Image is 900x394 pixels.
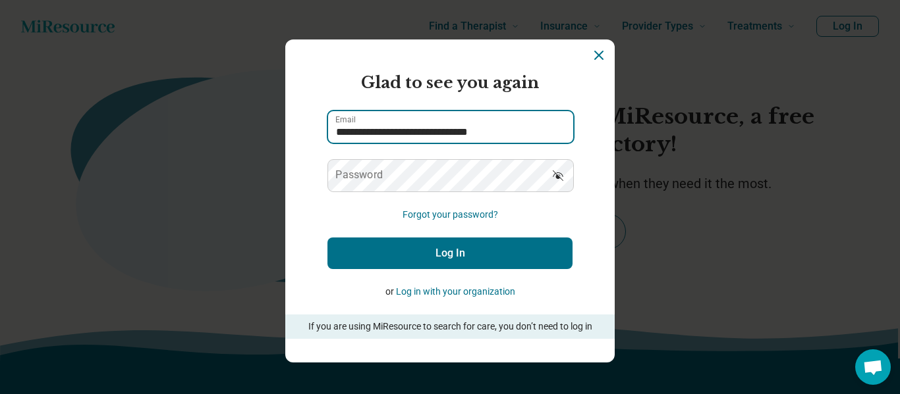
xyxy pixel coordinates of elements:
[327,71,573,95] h2: Glad to see you again
[335,116,356,124] label: Email
[591,47,607,63] button: Dismiss
[544,159,573,191] button: Show password
[396,285,515,299] button: Log in with your organization
[335,170,383,180] label: Password
[304,320,596,333] p: If you are using MiResource to search for care, you don’t need to log in
[327,285,573,299] p: or
[285,39,615,362] section: Login Dialog
[403,208,498,222] button: Forgot your password?
[327,237,573,269] button: Log In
